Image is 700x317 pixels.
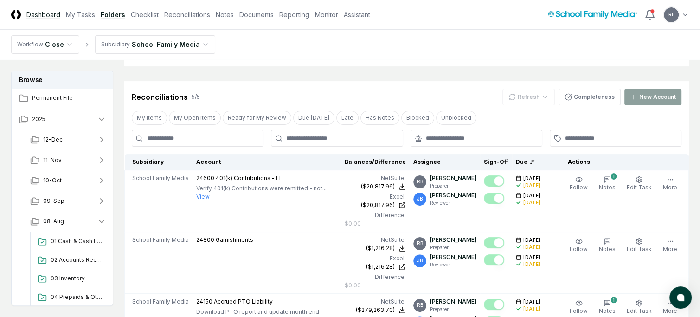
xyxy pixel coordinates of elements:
img: School Family Media logo [548,11,637,19]
a: Reconciliations [164,10,210,19]
div: [DATE] [523,244,540,251]
button: Due Today [293,111,334,125]
div: NetSuite : [345,174,406,182]
th: Balances/Difference [341,154,410,170]
div: Workflow [17,40,43,49]
h3: Browse [12,71,113,88]
a: ($20,817.96) [345,201,406,209]
span: 24600 [196,175,214,181]
span: RB [417,302,423,309]
span: 01 Cash & Cash Equivalents [51,237,103,246]
p: [PERSON_NAME] [430,253,476,261]
button: Mark complete [484,237,504,248]
button: ($1,216.28) [366,244,406,252]
button: ($279,263.70) [356,306,406,314]
button: Mark complete [484,299,504,310]
button: More [661,236,679,255]
span: 09-Sep [43,197,64,205]
a: 02 Accounts Receivable [34,252,106,269]
div: $0.00 [345,281,361,290]
span: 03 Inventory [51,274,103,283]
a: Reporting [279,10,309,19]
button: Follow [568,174,590,194]
a: Documents [239,10,274,19]
a: Assistant [344,10,370,19]
div: Reconciliations [132,91,188,103]
div: ($279,263.70) [356,306,395,314]
span: 02 Accounts Receivable [51,256,103,264]
div: Excel: [345,193,406,201]
button: Late [336,111,359,125]
div: 5 / 5 [192,93,200,101]
p: Reviewer [430,261,476,268]
div: [DATE] [523,199,540,206]
button: RB [663,6,680,23]
button: Mark complete [484,193,504,204]
span: Edit Task [627,184,652,191]
div: Excel: [345,254,406,263]
button: Unblocked [436,111,476,125]
div: NetSuite : [345,236,406,244]
span: Follow [570,246,588,252]
p: [PERSON_NAME] [430,191,476,200]
span: [DATE] [523,237,540,244]
div: Due [516,158,553,166]
div: $0.00 [345,220,361,228]
button: My Open Items [169,111,221,125]
button: 1Notes [597,298,617,317]
img: Logo [11,10,21,19]
span: 04 Prepaids & Other Current Assets [51,293,103,301]
div: [DATE] [523,305,540,312]
p: Reviewer [430,200,476,207]
span: Edit Task [627,307,652,314]
div: ($20,817.96) [361,201,395,209]
a: Permanent File [12,88,114,109]
span: School Family Media [132,174,189,182]
button: More [661,174,679,194]
span: 11-Nov [43,156,62,164]
button: atlas-launcher [669,286,692,309]
a: 04 Prepaids & Other Current Assets [34,289,106,306]
span: JB [417,195,423,202]
span: 2025 [32,115,45,123]
p: [PERSON_NAME] [430,298,476,306]
div: ($20,817.96) [361,182,395,191]
button: 2025 [12,109,114,129]
div: 1 [611,297,617,303]
a: My Tasks [66,10,95,19]
button: Completeness [559,89,621,105]
button: Mark complete [484,254,504,265]
button: Notes [597,236,617,255]
button: View [196,193,210,201]
a: Dashboard [26,10,60,19]
span: 10-Oct [43,176,62,185]
span: RB [668,11,674,18]
p: Verify 401(k) Contributions were remitted - not... [196,184,327,193]
button: 12-Dec [23,129,114,150]
button: Edit Task [625,174,654,194]
span: Notes [599,246,616,252]
a: Monitor [315,10,338,19]
button: Blocked [401,111,434,125]
span: [DATE] [523,192,540,199]
span: 12-Dec [43,136,63,144]
button: Mark complete [484,175,504,187]
div: 1 [611,173,617,180]
p: [PERSON_NAME] [430,236,476,244]
span: 24800 [196,236,214,243]
span: Notes [599,307,616,314]
span: Permanent File [32,94,106,102]
div: Difference: [345,273,406,281]
div: ($1,216.28) [366,263,395,271]
span: [DATE] [523,254,540,261]
button: 09-Sep [23,191,114,211]
div: Difference: [345,211,406,220]
p: Preparer [430,182,476,189]
p: Preparer [430,306,476,313]
th: Assignee [410,154,480,170]
button: 10-Oct [23,170,114,191]
div: NetSuite : [345,298,406,306]
span: School Family Media [132,298,189,306]
button: Has Notes [360,111,399,125]
span: 24150 [196,298,212,305]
